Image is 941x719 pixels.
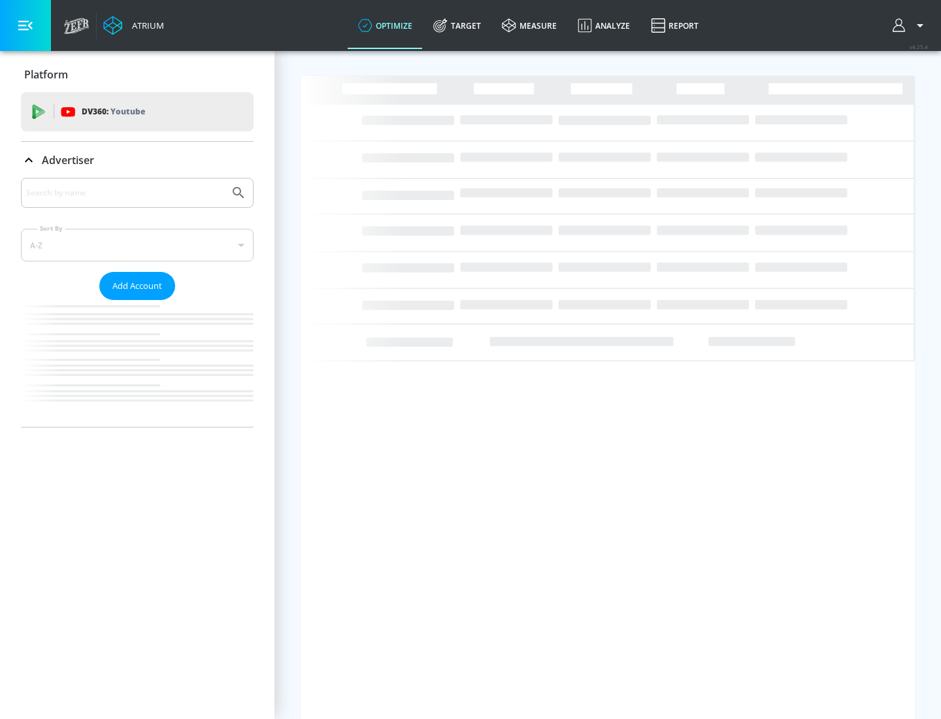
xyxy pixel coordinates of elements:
a: Report [640,2,709,49]
a: Analyze [567,2,640,49]
a: measure [491,2,567,49]
input: Search by name [26,184,224,201]
div: Atrium [127,20,164,31]
div: Advertiser [21,178,254,427]
div: A-Z [21,229,254,261]
p: Platform [24,67,68,82]
a: Target [423,2,491,49]
div: DV360: Youtube [21,92,254,131]
a: optimize [348,2,423,49]
p: Youtube [110,105,145,118]
span: v 4.25.4 [910,43,928,50]
div: Platform [21,56,254,93]
button: Add Account [99,272,175,300]
span: Add Account [112,278,162,293]
div: Advertiser [21,142,254,178]
p: DV360: [82,105,145,119]
p: Advertiser [42,153,94,167]
nav: list of Advertiser [21,300,254,427]
a: Atrium [103,16,164,35]
label: Sort By [37,224,65,233]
